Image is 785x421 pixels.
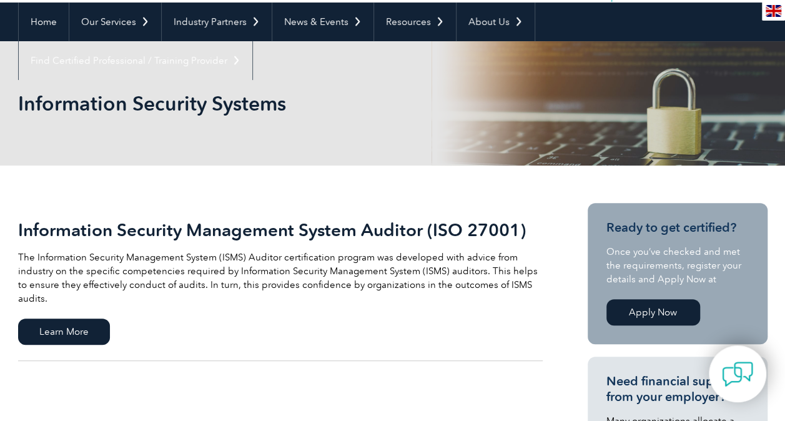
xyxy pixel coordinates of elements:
[374,2,456,41] a: Resources
[606,220,749,235] h3: Ready to get certified?
[606,374,749,405] h3: Need financial support from your employer?
[18,91,498,116] h1: Information Security Systems
[722,359,753,390] img: contact-chat.png
[272,2,373,41] a: News & Events
[606,299,700,325] a: Apply Now
[19,2,69,41] a: Home
[69,2,161,41] a: Our Services
[606,245,749,286] p: Once you’ve checked and met the requirements, register your details and Apply Now at
[19,41,252,80] a: Find Certified Professional / Training Provider
[18,250,543,305] p: The Information Security Management System (ISMS) Auditor certification program was developed wit...
[162,2,272,41] a: Industry Partners
[457,2,535,41] a: About Us
[18,220,543,240] h2: Information Security Management System Auditor (ISO 27001)
[18,319,110,345] span: Learn More
[18,203,543,361] a: Information Security Management System Auditor (ISO 27001) The Information Security Management Sy...
[766,5,781,17] img: en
